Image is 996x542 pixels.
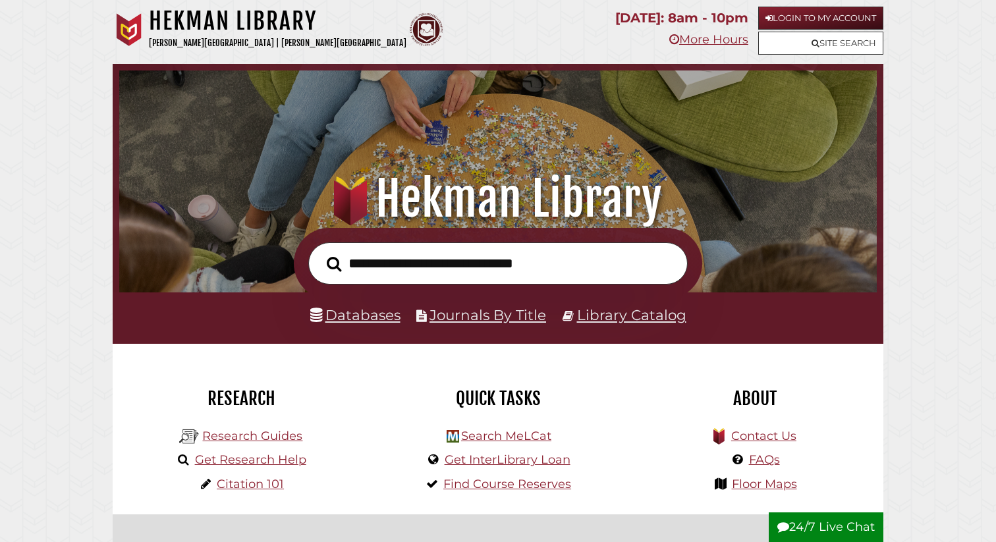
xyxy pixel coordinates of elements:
i: Search [327,256,341,271]
h1: Hekman Library [134,170,862,228]
a: Search MeLCat [461,429,551,443]
a: Find Course Reserves [443,477,571,491]
img: Hekman Library Logo [447,430,459,443]
a: Get Research Help [195,452,306,467]
h2: Research [123,387,360,410]
a: Login to My Account [758,7,883,30]
h2: Quick Tasks [379,387,617,410]
p: [PERSON_NAME][GEOGRAPHIC_DATA] | [PERSON_NAME][GEOGRAPHIC_DATA] [149,36,406,51]
a: Get InterLibrary Loan [445,452,570,467]
a: More Hours [669,32,748,47]
h2: About [636,387,873,410]
button: Search [320,253,348,276]
h1: Hekman Library [149,7,406,36]
a: Databases [310,306,401,323]
a: Contact Us [731,429,796,443]
a: Library Catalog [577,306,686,323]
a: Journals By Title [429,306,546,323]
a: Site Search [758,32,883,55]
img: Calvin University [113,13,146,46]
a: Floor Maps [732,477,797,491]
p: [DATE]: 8am - 10pm [615,7,748,30]
img: Calvin Theological Seminary [410,13,443,46]
a: Research Guides [202,429,302,443]
a: Citation 101 [217,477,284,491]
a: FAQs [749,452,780,467]
img: Hekman Library Logo [179,427,199,447]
